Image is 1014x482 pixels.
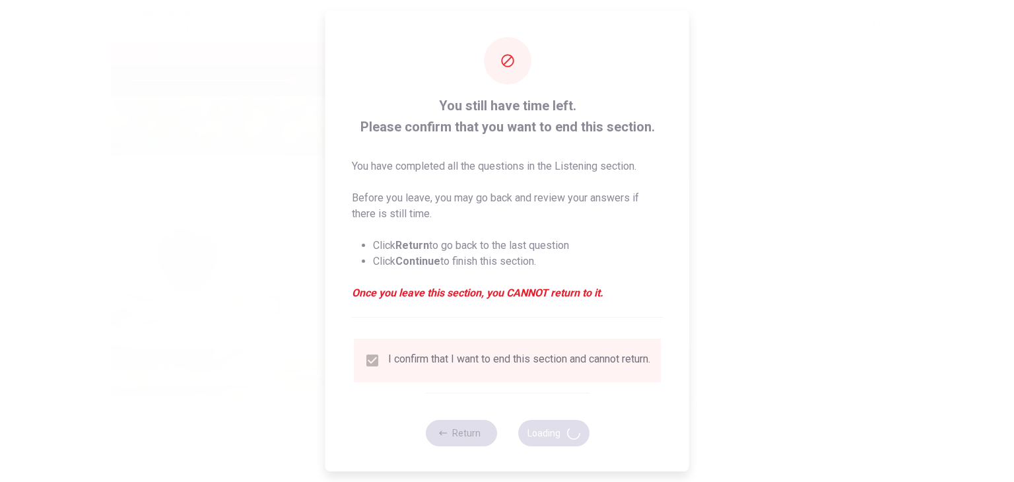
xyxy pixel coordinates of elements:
span: You still have time left. Please confirm that you want to end this section. [352,95,663,137]
strong: Return [395,239,429,252]
p: Before you leave, you may go back and review your answers if there is still time. [352,190,663,222]
button: Loading [518,420,589,446]
p: You have completed all the questions in the Listening section. [352,158,663,174]
em: Once you leave this section, you CANNOT return to it. [352,285,663,301]
li: Click to finish this section. [373,254,663,269]
li: Click to go back to the last question [373,238,663,254]
strong: Continue [395,255,440,267]
div: I confirm that I want to end this section and cannot return. [388,353,650,368]
button: Return [425,420,496,446]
